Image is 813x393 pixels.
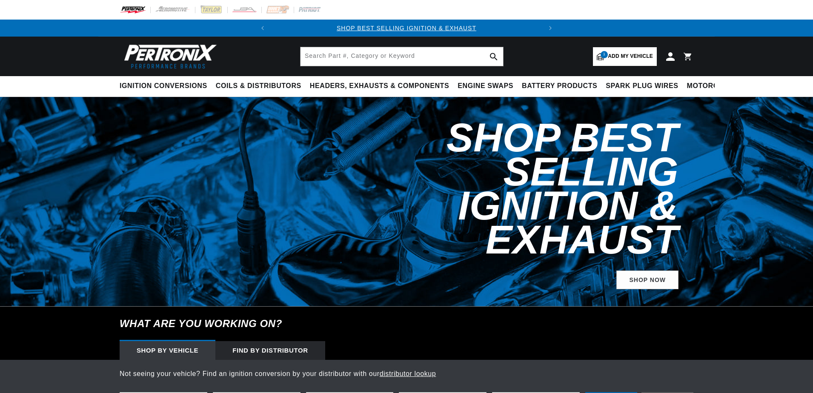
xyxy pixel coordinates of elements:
span: Headers, Exhausts & Components [310,82,449,91]
span: Ignition Conversions [120,82,207,91]
slideshow-component: Translation missing: en.sections.announcements.announcement_bar [98,20,715,37]
a: distributor lookup [380,370,436,377]
p: Not seeing your vehicle? Find an ignition conversion by your distributor with our [120,368,693,379]
span: Battery Products [522,82,597,91]
span: Spark Plug Wires [606,82,678,91]
a: SHOP BEST SELLING IGNITION & EXHAUST [337,25,476,31]
button: Translation missing: en.sections.announcements.previous_announcement [254,20,271,37]
span: Add my vehicle [608,52,653,60]
a: SHOP NOW [616,271,678,290]
button: search button [484,47,503,66]
img: Pertronix [120,42,218,71]
span: Coils & Distributors [216,82,301,91]
div: Shop by vehicle [120,341,215,360]
summary: Headers, Exhausts & Components [306,76,453,96]
summary: Coils & Distributors [212,76,306,96]
input: Search Part #, Category or Keyword [301,47,503,66]
summary: Battery Products [518,76,601,96]
span: Engine Swaps [458,82,513,91]
summary: Ignition Conversions [120,76,212,96]
summary: Engine Swaps [453,76,518,96]
button: Translation missing: en.sections.announcements.next_announcement [542,20,559,37]
h2: Shop Best Selling Ignition & Exhaust [315,121,678,257]
a: 1Add my vehicle [593,47,657,66]
div: Find by Distributor [215,341,325,360]
h6: What are you working on? [98,307,715,341]
div: 1 of 2 [271,23,542,33]
span: 1 [601,51,608,58]
div: Announcement [271,23,542,33]
span: Motorcycle [687,82,738,91]
summary: Spark Plug Wires [601,76,682,96]
summary: Motorcycle [683,76,742,96]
